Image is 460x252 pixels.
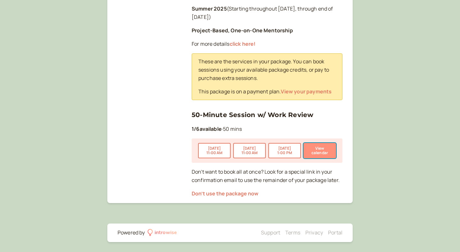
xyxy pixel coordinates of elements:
p: This package is on a payment plan. [198,88,336,96]
button: View calendar [303,143,336,158]
p: For more details [192,40,342,48]
button: [DATE]11:00 AM [198,143,231,158]
a: Portal [328,229,342,236]
a: Privacy [305,229,323,236]
div: introwise [155,229,177,237]
button: Don't use the package now [192,191,258,196]
a: click here! [230,40,256,47]
p: 50 mins [192,125,342,133]
p: (Starting throughout [DATE], through end of [DATE]) [192,5,342,21]
p: These are the services in your package. You can book sessions using your available package credit... [198,58,336,83]
a: introwise [148,229,177,237]
h3: 50-Minute Session w/ Work Review [192,110,342,120]
strong: Summer 2025 [192,5,227,12]
strong: Project-Based, One-on-One Mentorship [192,27,293,34]
button: [DATE]1:00 PM [268,143,301,158]
a: Support [261,229,280,236]
div: Powered by [118,229,145,237]
a: View your payments [281,88,332,95]
a: Terms [285,229,300,236]
button: [DATE]11:00 AM [233,143,266,158]
b: 1 / 6 available [192,125,222,132]
p: Don't want to book all at once? Look for a special link in your confirmation email to use the rem... [192,168,342,185]
span: · [222,125,223,132]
